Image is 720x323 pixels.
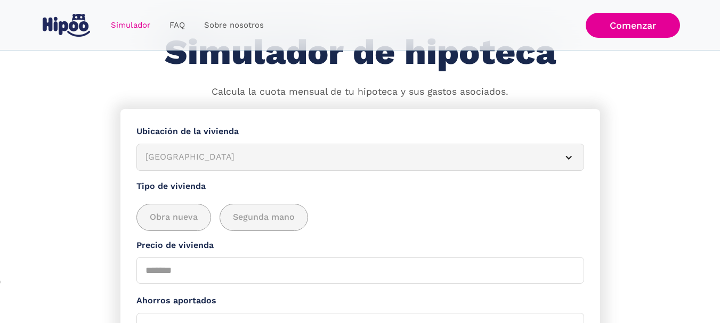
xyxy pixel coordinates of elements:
h1: Simulador de hipoteca [165,33,556,72]
div: [GEOGRAPHIC_DATA] [145,151,549,164]
a: FAQ [160,15,195,36]
a: Comenzar [586,13,680,38]
article: [GEOGRAPHIC_DATA] [136,144,584,171]
div: add_description_here [136,204,584,231]
label: Precio de vivienda [136,239,584,252]
label: Ubicación de la vivienda [136,125,584,138]
a: Simulador [101,15,160,36]
a: Sobre nosotros [195,15,273,36]
label: Ahorros aportados [136,294,584,308]
span: Obra nueva [150,211,198,224]
label: Tipo de vivienda [136,180,584,193]
span: Segunda mano [233,211,295,224]
a: home [41,10,93,41]
p: Calcula la cuota mensual de tu hipoteca y sus gastos asociados. [212,85,508,99]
